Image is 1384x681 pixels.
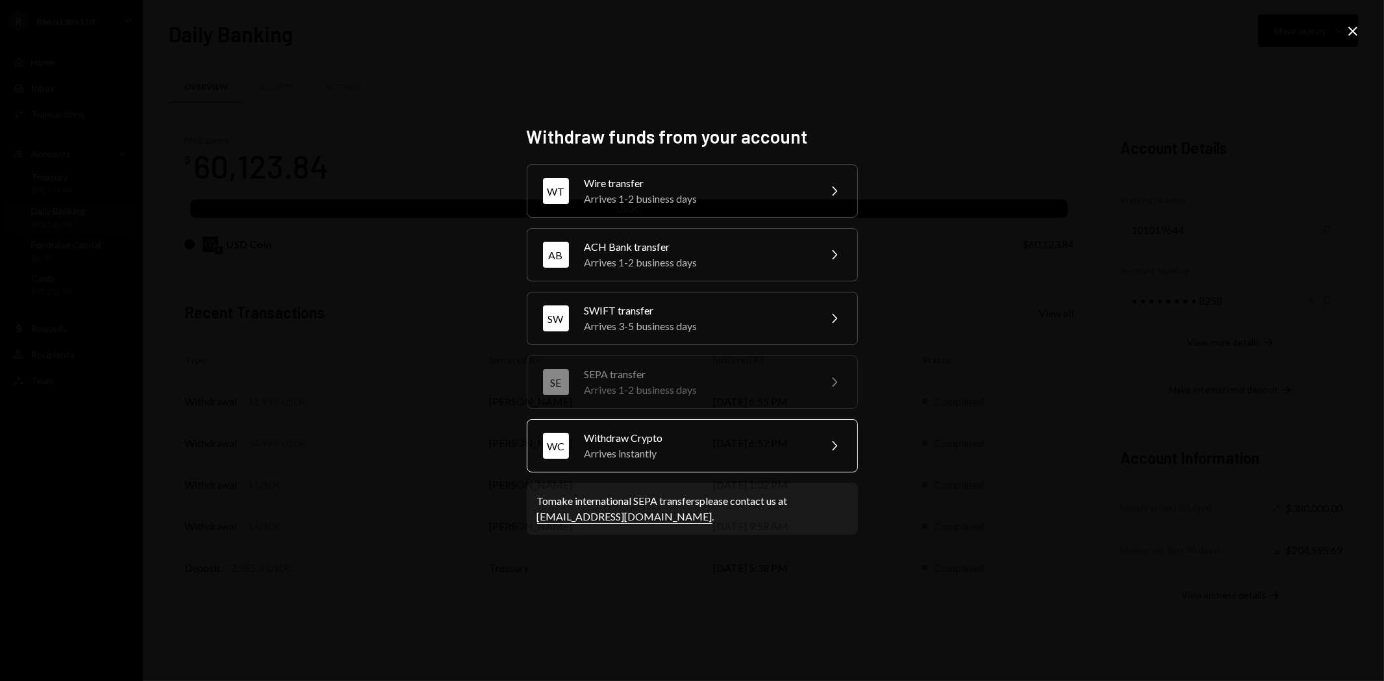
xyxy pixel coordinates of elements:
[585,175,811,191] div: Wire transfer
[585,303,811,318] div: SWIFT transfer
[585,382,811,398] div: Arrives 1-2 business days
[527,164,858,218] button: WTWire transferArrives 1-2 business days
[543,433,569,459] div: WC
[585,191,811,207] div: Arrives 1-2 business days
[527,419,858,472] button: WCWithdraw CryptoArrives instantly
[543,242,569,268] div: AB
[585,366,811,382] div: SEPA transfer
[527,355,858,409] button: SESEPA transferArrives 1-2 business days
[585,255,811,270] div: Arrives 1-2 business days
[537,493,848,524] div: To make international SEPA transfers please contact us at .
[543,178,569,204] div: WT
[585,318,811,334] div: Arrives 3-5 business days
[585,430,811,446] div: Withdraw Crypto
[527,292,858,345] button: SWSWIFT transferArrives 3-5 business days
[585,446,811,461] div: Arrives instantly
[527,124,858,149] h2: Withdraw funds from your account
[537,510,712,524] a: [EMAIL_ADDRESS][DOMAIN_NAME]
[543,369,569,395] div: SE
[527,228,858,281] button: ABACH Bank transferArrives 1-2 business days
[543,305,569,331] div: SW
[585,239,811,255] div: ACH Bank transfer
